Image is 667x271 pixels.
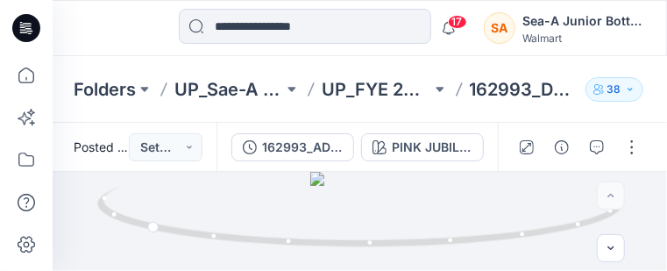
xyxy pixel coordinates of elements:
[262,138,343,157] div: 162993_ADM_Dolphin Shorts
[522,11,645,32] div: Sea-A Junior Bottom
[231,133,354,161] button: 162993_ADM_Dolphin Shorts
[392,138,472,157] div: PINK JUBILEE
[174,77,283,102] a: UP_Sae-A D34_YA_Bottoms
[548,133,576,161] button: Details
[74,77,136,102] a: Folders
[484,12,515,44] div: SA
[607,80,621,99] p: 38
[585,77,643,102] button: 38
[522,32,645,45] div: Walmart
[74,138,129,156] span: Posted [DATE] 02:43 by
[448,15,467,29] span: 17
[361,133,484,161] button: PINK JUBILEE
[470,77,578,102] p: 162993_Dolphin Shorts
[322,77,430,102] a: UP_FYE 2027 S1 Sae-A YA Bottoms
